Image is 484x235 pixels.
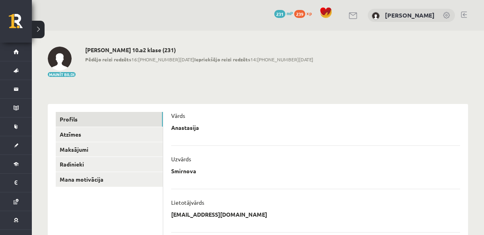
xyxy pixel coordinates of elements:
[56,142,163,157] a: Maksājumi
[287,10,293,16] span: mP
[56,127,163,142] a: Atzīmes
[171,124,199,131] p: Anastasija
[56,172,163,187] a: Mana motivācija
[171,211,267,218] p: [EMAIL_ADDRESS][DOMAIN_NAME]
[306,10,312,16] span: xp
[385,11,435,19] a: [PERSON_NAME]
[294,10,305,18] span: 239
[85,47,313,53] h2: [PERSON_NAME] 10.a2 klase (231)
[294,10,316,16] a: 239 xp
[56,112,163,127] a: Profils
[171,199,204,206] p: Lietotājvārds
[48,47,72,70] img: Anastasija Smirnova
[372,12,380,20] img: Anastasija Smirnova
[171,167,196,174] p: Smirnova
[274,10,293,16] a: 231 mP
[48,72,76,77] button: Mainīt bildi
[56,157,163,172] a: Radinieki
[194,56,250,63] b: Iepriekšējo reizi redzēts
[171,155,191,163] p: Uzvārds
[274,10,285,18] span: 231
[85,56,131,63] b: Pēdējo reizi redzēts
[85,56,313,63] span: 16:[PHONE_NUMBER][DATE] 14:[PHONE_NUMBER][DATE]
[171,112,185,119] p: Vārds
[9,14,32,34] a: Rīgas 1. Tālmācības vidusskola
